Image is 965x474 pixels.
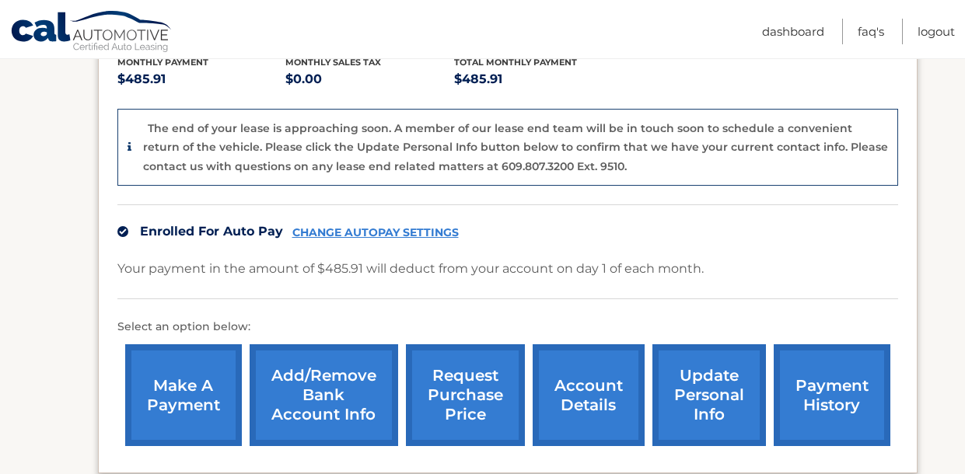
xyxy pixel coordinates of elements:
span: Enrolled For Auto Pay [140,224,283,239]
img: check.svg [117,226,128,237]
a: account details [533,344,645,446]
p: Your payment in the amount of $485.91 will deduct from your account on day 1 of each month. [117,258,704,280]
a: Logout [918,19,955,44]
p: Select an option below: [117,318,898,336]
p: $485.91 [454,68,623,90]
a: CHANGE AUTOPAY SETTINGS [292,226,459,239]
a: FAQ's [858,19,884,44]
span: Monthly Payment [117,57,208,68]
a: update personal info [652,344,766,446]
p: $485.91 [117,68,286,90]
a: request purchase price [406,344,525,446]
a: payment history [774,344,890,446]
p: $0.00 [285,68,454,90]
p: The end of your lease is approaching soon. A member of our lease end team will be in touch soon t... [143,121,888,173]
span: Monthly sales Tax [285,57,381,68]
span: Total Monthly Payment [454,57,577,68]
a: make a payment [125,344,242,446]
a: Add/Remove bank account info [250,344,398,446]
a: Dashboard [762,19,824,44]
a: Cal Automotive [10,10,173,55]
